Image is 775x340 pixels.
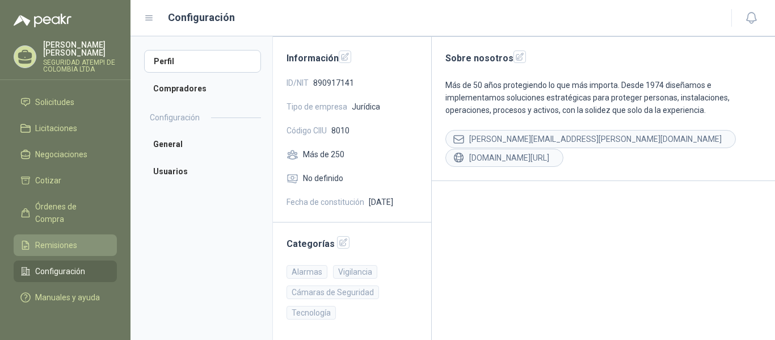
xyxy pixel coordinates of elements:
[287,124,327,137] span: Código CIIU
[14,287,117,308] a: Manuales y ayuda
[445,149,563,167] div: [DOMAIN_NAME][URL]
[35,239,77,251] span: Remisiones
[369,196,393,208] span: [DATE]
[331,124,349,137] span: 8010
[14,234,117,256] a: Remisiones
[303,148,344,161] span: Más de 250
[35,265,85,278] span: Configuración
[43,41,117,57] p: [PERSON_NAME] [PERSON_NAME]
[287,77,309,89] span: ID/NIT
[445,51,761,65] h2: Sobre nosotros
[352,100,380,113] span: Jurídica
[144,133,261,156] a: General
[287,286,379,299] div: Cámaras de Seguridad
[14,14,71,27] img: Logo peakr
[287,51,418,65] h2: Información
[287,236,418,251] h2: Categorías
[14,261,117,282] a: Configuración
[35,96,74,108] span: Solicitudes
[14,170,117,191] a: Cotizar
[445,79,761,116] p: Más de 50 años protegiendo lo que más importa. Desde 1974 diseñamos e implementamos soluciones es...
[14,91,117,113] a: Solicitudes
[14,117,117,139] a: Licitaciones
[144,50,261,73] a: Perfil
[144,77,261,100] a: Compradores
[168,10,235,26] h1: Configuración
[43,59,117,73] p: SEGURIDAD ATEMPI DE COLOMBIA LTDA
[313,77,354,89] span: 890917141
[35,148,87,161] span: Negociaciones
[14,196,117,230] a: Órdenes de Compra
[14,144,117,165] a: Negociaciones
[35,291,100,304] span: Manuales y ayuda
[144,160,261,183] a: Usuarios
[287,100,347,113] span: Tipo de empresa
[303,172,343,184] span: No definido
[287,196,364,208] span: Fecha de constitución
[287,265,327,279] div: Alarmas
[150,111,200,124] h2: Configuración
[333,265,377,279] div: Vigilancia
[35,174,61,187] span: Cotizar
[35,200,106,225] span: Órdenes de Compra
[445,130,736,148] div: [PERSON_NAME][EMAIL_ADDRESS][PERSON_NAME][DOMAIN_NAME]
[287,306,336,320] div: Tecnología
[35,122,77,135] span: Licitaciones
